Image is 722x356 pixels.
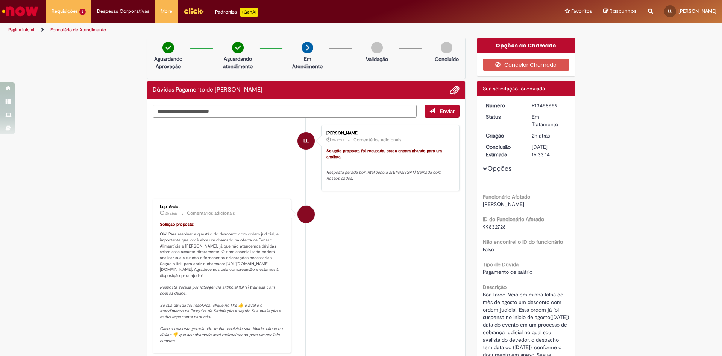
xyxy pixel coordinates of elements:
span: 99832726 [483,223,506,230]
span: Falso [483,246,494,253]
dt: Conclusão Estimada [480,143,526,158]
textarea: Digite sua mensagem aqui... [153,105,417,118]
span: Favoritos [571,8,592,15]
img: check-circle-green.png [232,42,244,53]
div: [PERSON_NAME] [326,131,452,136]
b: Descrição [483,284,507,290]
div: Opções do Chamado [477,38,575,53]
font: Solução proposta: [160,222,194,227]
em: Resposta gerada por inteligência artificial (GPT) treinada com nossos dados. Se sua dúvida foi re... [160,284,284,343]
time: 28/08/2025 15:33:18 [332,138,344,142]
span: 2h atrás [532,132,550,139]
small: Comentários adicionais [187,210,235,217]
button: Adicionar anexos [450,85,460,95]
small: Comentários adicionais [353,137,402,143]
div: Em Tratamento [532,113,567,128]
div: Lupi Assist [160,205,285,209]
dt: Criação [480,132,526,139]
p: +GenAi [240,8,258,17]
span: 2h atrás [165,211,177,216]
b: Não encontrei o ID do funcionário [483,238,563,245]
img: img-circle-grey.png [371,42,383,53]
span: LL [303,132,309,150]
span: Rascunhos [610,8,637,15]
ul: Trilhas de página [6,23,476,37]
em: Resposta gerada por inteligência artificial (GPT) treinada com nossos dados. [326,170,442,181]
span: [PERSON_NAME] [483,201,524,208]
p: Em Atendimento [289,55,326,70]
span: More [161,8,172,15]
time: 28/08/2025 15:25:16 [532,132,550,139]
span: Pagamento de salário [483,269,532,275]
div: Lupi Assist [297,206,315,223]
h2: Dúvidas Pagamento de Salário Histórico de tíquete [153,87,262,93]
a: Formulário de Atendimento [50,27,106,33]
p: Validação [366,55,388,63]
div: Padroniza [215,8,258,17]
p: Aguardando atendimento [220,55,256,70]
div: Leonardo Felipe Lopes [297,132,315,150]
div: R13458659 [532,102,567,109]
span: Despesas Corporativas [97,8,149,15]
a: Página inicial [8,27,34,33]
span: [PERSON_NAME] [678,8,716,14]
b: Tipo de Dúvida [483,261,519,268]
p: Olá! Para resolver a questão do desconto com ordem judicial, é importante que você abra um chamad... [160,222,285,344]
img: ServiceNow [1,4,39,19]
a: Rascunhos [603,8,637,15]
span: Enviar [440,108,455,115]
dt: Número [480,102,526,109]
button: Cancelar Chamado [483,59,570,71]
button: Enviar [425,105,460,118]
dt: Status [480,113,526,121]
b: ID do Funcionário Afetado [483,216,544,223]
span: 2h atrás [332,138,344,142]
time: 28/08/2025 15:25:23 [165,211,177,216]
img: img-circle-grey.png [441,42,452,53]
p: Concluído [435,55,459,63]
b: Funcionário Afetado [483,193,530,200]
span: LL [668,9,672,14]
img: arrow-next.png [302,42,313,53]
div: 28/08/2025 15:25:16 [532,132,567,139]
img: click_logo_yellow_360x200.png [184,5,204,17]
p: Aguardando Aprovação [150,55,187,70]
span: Requisições [52,8,78,15]
span: 2 [79,9,86,15]
font: Solução proposta foi recusada, estou encaminhando para um analista. [326,148,443,160]
div: [DATE] 16:33:14 [532,143,567,158]
span: Sua solicitação foi enviada [483,85,545,92]
img: check-circle-green.png [162,42,174,53]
